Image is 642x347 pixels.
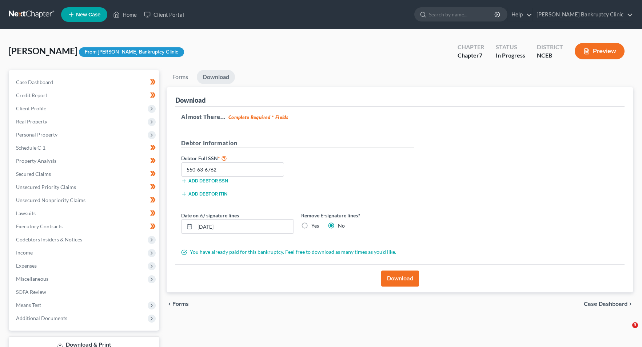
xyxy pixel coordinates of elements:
[181,113,619,121] h5: Almost There...
[167,301,199,307] button: chevron_left Forms
[178,248,418,256] div: You have already paid for this bankruptcy. Feel free to download as many times as you'd like.
[9,46,77,56] span: [PERSON_NAME]
[178,154,298,162] label: Debtor Full SSN
[16,263,37,269] span: Expenses
[617,322,635,340] iframe: Intercom live chat
[10,194,159,207] a: Unsecured Nonpriority Claims
[338,222,345,229] label: No
[458,51,484,60] div: Chapter
[16,171,51,177] span: Secured Claims
[16,92,47,98] span: Credit Report
[109,8,140,21] a: Home
[16,118,47,125] span: Real Property
[584,301,633,307] a: Case Dashboard chevron_right
[584,301,627,307] span: Case Dashboard
[167,301,172,307] i: chevron_left
[10,167,159,181] a: Secured Claims
[458,43,484,51] div: Chapter
[381,271,419,287] button: Download
[10,76,159,89] a: Case Dashboard
[140,8,188,21] a: Client Portal
[16,79,53,85] span: Case Dashboard
[228,114,288,120] strong: Complete Required * Fields
[197,70,235,84] a: Download
[10,285,159,299] a: SOFA Review
[16,249,33,256] span: Income
[537,43,563,51] div: District
[16,276,48,282] span: Miscellaneous
[16,289,46,295] span: SOFA Review
[172,301,189,307] span: Forms
[181,178,228,184] button: Add debtor SSN
[195,220,294,233] input: MM/DD/YYYY
[16,223,63,229] span: Executory Contracts
[10,181,159,194] a: Unsecured Priority Claims
[181,191,227,197] button: Add debtor ITIN
[10,154,159,167] a: Property Analysis
[76,12,100,17] span: New Case
[16,105,46,111] span: Client Profile
[533,8,633,21] a: [PERSON_NAME] Bankruptcy Clinic
[301,212,414,219] label: Remove E-signature lines?
[537,51,563,60] div: NCEB
[16,197,85,203] span: Unsecured Nonpriority Claims
[575,43,625,59] button: Preview
[16,302,41,308] span: Means Test
[10,141,159,154] a: Schedule C-1
[16,184,76,190] span: Unsecured Priority Claims
[10,89,159,102] a: Credit Report
[632,322,638,328] span: 3
[508,8,532,21] a: Help
[181,212,239,219] label: Date on /s/ signature lines
[16,145,45,151] span: Schedule C-1
[181,139,414,148] h5: Debtor Information
[16,315,67,321] span: Additional Documents
[16,131,57,138] span: Personal Property
[181,162,284,177] input: XXX-XX-XXXX
[429,8,495,21] input: Search by name...
[10,207,159,220] a: Lawsuits
[10,220,159,233] a: Executory Contracts
[496,43,525,51] div: Status
[16,210,36,216] span: Lawsuits
[175,96,206,105] div: Download
[627,301,633,307] i: chevron_right
[16,236,82,242] span: Codebtors Insiders & Notices
[496,51,525,60] div: In Progress
[16,158,56,164] span: Property Analysis
[479,52,482,59] span: 7
[79,47,184,57] div: From [PERSON_NAME] Bankruptcy Clinic
[167,70,194,84] a: Forms
[311,222,319,229] label: Yes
